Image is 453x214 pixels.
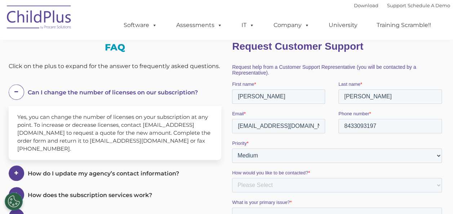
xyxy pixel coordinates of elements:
[369,18,438,32] a: Training Scramble!!
[28,89,198,96] span: Can I change the number of licenses on our subscription?
[321,18,365,32] a: University
[116,18,164,32] a: Software
[9,61,221,72] div: Click on the plus to expand for the answer to frequently asked questions.
[28,192,152,199] span: How does the subscription services work?
[408,3,450,8] a: Schedule A Demo
[9,106,221,160] div: Yes, you can change the number of licenses on your subscription at any point. To increase or decr...
[3,0,75,36] img: ChildPlus by Procare Solutions
[354,3,378,8] a: Download
[234,18,262,32] a: IT
[354,3,450,8] font: |
[169,18,230,32] a: Assessments
[266,18,317,32] a: Company
[28,170,179,177] span: How do I update my agency’s contact information?
[9,43,221,52] h3: FAQ
[387,3,406,8] a: Support
[417,179,453,214] iframe: Chat Widget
